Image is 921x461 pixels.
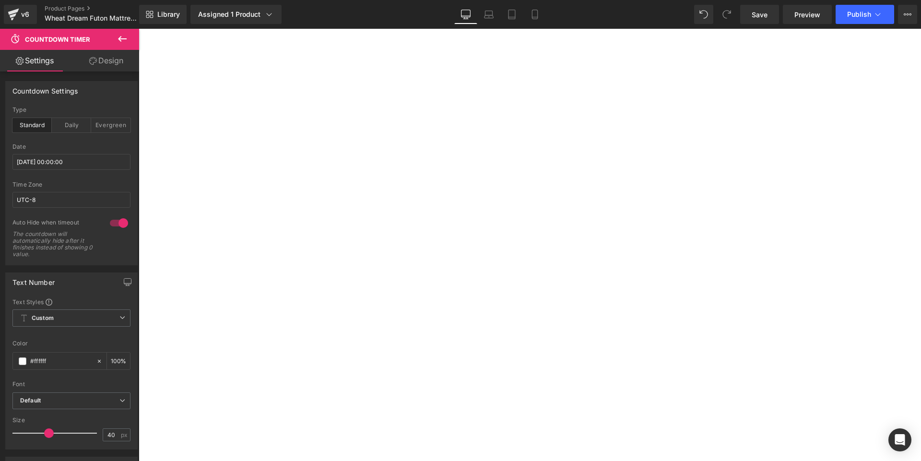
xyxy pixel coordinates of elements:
a: Tablet [500,5,523,24]
div: Text Styles [12,298,130,306]
a: Desktop [454,5,477,24]
div: Assigned 1 Product [198,10,274,19]
a: Laptop [477,5,500,24]
div: Size [12,417,130,424]
div: Auto Hide when timeout [12,219,100,229]
button: Publish [836,5,894,24]
b: Custom [32,314,54,322]
input: Color [30,356,92,366]
div: % [107,353,130,369]
i: Default [20,397,41,405]
div: Evergreen [91,118,130,132]
span: px [121,432,129,438]
div: Open Intercom Messenger [888,428,911,451]
div: The countdown will automatically hide after it finishes instead of showing 0 value. [12,231,99,258]
span: Save [752,10,767,20]
button: More [898,5,917,24]
a: Product Pages [45,5,155,12]
div: Type [12,106,130,113]
div: Standard [12,118,52,132]
span: Preview [794,10,820,20]
div: Time Zone [12,181,130,188]
div: v6 [19,8,31,21]
button: Redo [717,5,736,24]
div: Daily [52,118,91,132]
a: Mobile [523,5,546,24]
span: Wheat Dream Futon Mattress-[PERSON_NAME] [45,14,137,22]
div: Text Number [12,273,55,286]
a: New Library [139,5,187,24]
a: Preview [783,5,832,24]
span: Publish [847,11,871,18]
span: Library [157,10,180,19]
div: Countdown Settings [12,82,78,95]
span: Countdown Timer [25,35,90,43]
div: Color [12,340,130,347]
div: Date [12,143,130,150]
div: Font [12,381,130,388]
a: v6 [4,5,37,24]
button: Undo [694,5,713,24]
a: Design [71,50,141,71]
